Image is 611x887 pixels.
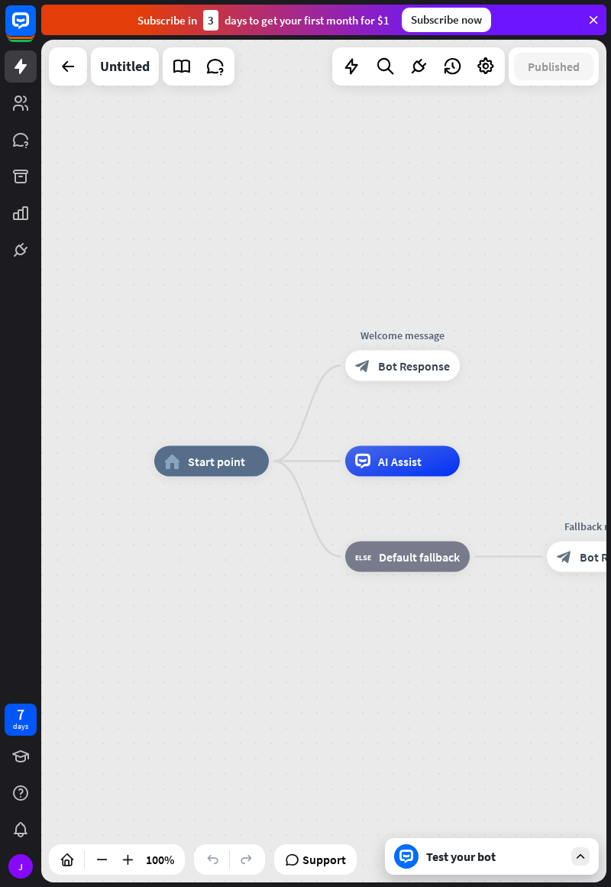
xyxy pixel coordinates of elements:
div: Welcome message [334,328,471,343]
div: 3 [203,10,218,31]
i: block_fallback [355,549,371,565]
div: 7 [17,707,24,721]
div: 100% [141,847,179,872]
button: Published [514,53,593,80]
div: Subscribe now [402,8,491,32]
span: Bot Response [378,358,450,374]
div: J [8,854,33,879]
button: Open LiveChat chat widget [12,6,58,52]
i: block_bot_response [355,358,370,374]
div: Untitled [100,47,150,86]
div: Subscribe in days to get your first month for $1 [137,10,390,31]
a: 7 days [5,704,37,736]
i: block_bot_response [557,549,572,565]
span: AI Assist [378,454,422,469]
span: Support [302,847,346,872]
i: home_2 [164,454,180,469]
span: Default fallback [379,549,460,565]
div: days [13,721,28,732]
span: Start point [188,454,245,469]
div: Test your bot [426,849,564,864]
